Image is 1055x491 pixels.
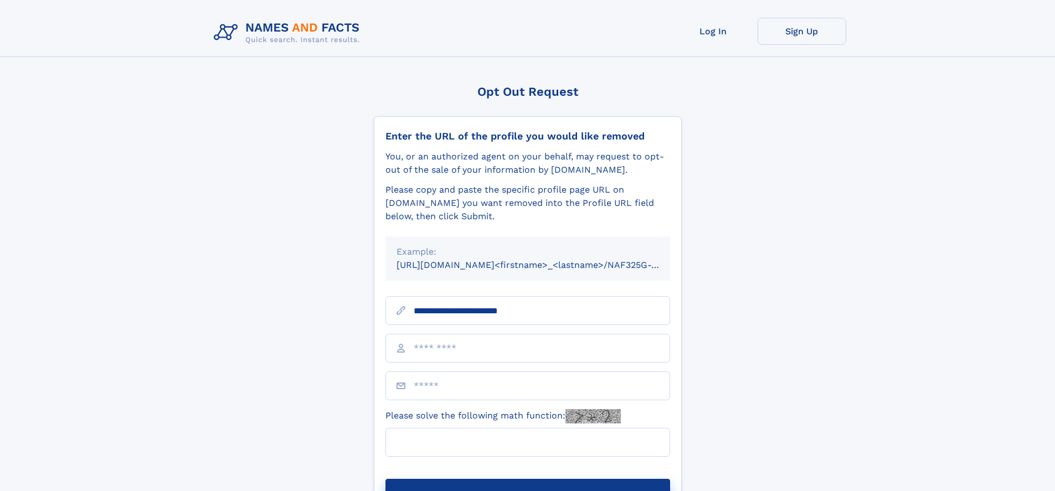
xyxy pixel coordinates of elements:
div: Enter the URL of the profile you would like removed [385,130,670,142]
div: Please copy and paste the specific profile page URL on [DOMAIN_NAME] you want removed into the Pr... [385,183,670,223]
div: You, or an authorized agent on your behalf, may request to opt-out of the sale of your informatio... [385,150,670,177]
div: Opt Out Request [374,85,682,99]
small: [URL][DOMAIN_NAME]<firstname>_<lastname>/NAF325G-xxxxxxxx [397,260,691,270]
img: Logo Names and Facts [209,18,369,48]
a: Log In [669,18,758,45]
a: Sign Up [758,18,846,45]
div: Example: [397,245,659,259]
label: Please solve the following math function: [385,409,621,423]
